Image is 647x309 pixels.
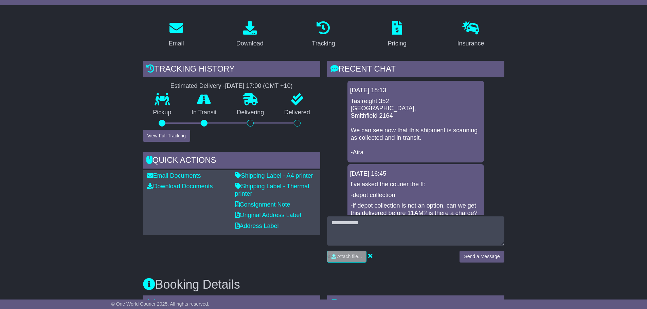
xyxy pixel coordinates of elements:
[147,183,213,190] a: Download Documents
[227,109,274,116] p: Delivering
[351,181,481,188] p: I've asked the courier the ff:
[168,39,184,48] div: Email
[457,39,484,48] div: Insurance
[143,278,504,291] h3: Booking Details
[235,201,290,208] a: Consignment Note
[327,61,504,79] div: RECENT CHAT
[351,202,481,217] p: -if depot collection is not an option, can we get this delivered before 11AM? is there a charge?
[453,19,489,51] a: Insurance
[225,82,293,90] div: [DATE] 17:00 (GMT +10)
[274,109,320,116] p: Delivered
[143,82,320,90] div: Estimated Delivery -
[351,192,481,199] p: -depot collection
[460,251,504,263] button: Send a Message
[235,172,313,179] a: Shipping Label - A4 printer
[164,19,188,51] a: Email
[307,19,339,51] a: Tracking
[312,39,335,48] div: Tracking
[236,39,264,48] div: Download
[143,130,190,142] button: View Full Tracking
[147,172,201,179] a: Email Documents
[388,39,407,48] div: Pricing
[235,223,279,229] a: Address Label
[351,98,481,156] p: Tasfreight 352 [GEOGRAPHIC_DATA], Smithfield 2164 We can see now that this shipment is scanning a...
[235,183,309,197] a: Shipping Label - Thermal printer
[232,19,268,51] a: Download
[111,301,210,307] span: © One World Courier 2025. All rights reserved.
[143,109,182,116] p: Pickup
[350,87,481,94] div: [DATE] 18:13
[383,19,411,51] a: Pricing
[235,212,301,218] a: Original Address Label
[181,109,227,116] p: In Transit
[143,152,320,170] div: Quick Actions
[143,61,320,79] div: Tracking history
[350,170,481,178] div: [DATE] 16:45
